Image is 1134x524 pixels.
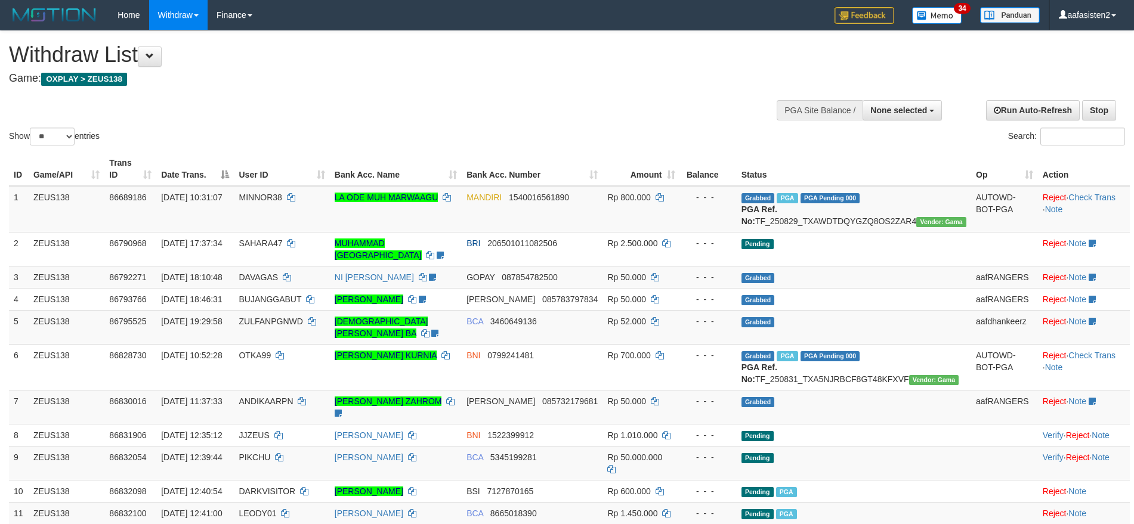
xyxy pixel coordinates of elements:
span: ZULFANPGNWD [239,317,302,326]
a: Reject [1043,509,1067,518]
td: · [1038,390,1130,424]
span: None selected [870,106,927,115]
td: · · [1038,186,1130,232]
span: Copy 087854782500 to clipboard [502,272,557,282]
td: ZEUS138 [29,446,104,480]
th: Bank Acc. Number: activate to sort column ascending [462,152,602,186]
span: MINNOR38 [239,193,282,202]
span: MANDIRI [466,193,502,202]
td: · · [1038,446,1130,480]
td: ZEUS138 [29,232,104,266]
span: Grabbed [741,351,775,361]
span: ANDIKAARPN [239,396,293,406]
td: ZEUS138 [29,266,104,288]
span: Marked by aafkaynarin [777,193,798,203]
td: ZEUS138 [29,424,104,446]
span: 34 [954,3,970,14]
td: aafRANGERS [971,288,1038,310]
span: [DATE] 19:29:58 [161,317,222,326]
a: Check Trans [1068,193,1116,202]
th: Op: activate to sort column ascending [971,152,1038,186]
span: Vendor URL: https://trx31.1velocity.biz [916,217,966,227]
div: - - - [685,451,732,463]
span: 86792271 [109,272,146,282]
a: Note [1068,294,1086,304]
a: [PERSON_NAME] [335,509,403,518]
span: Pending [741,453,774,463]
span: [DATE] 12:39:44 [161,452,222,462]
b: PGA Ref. No: [741,362,777,384]
span: [DATE] 12:40:54 [161,486,222,496]
span: [DATE] 10:52:28 [161,351,222,360]
a: LA ODE MUH MARWAAGU [335,193,438,202]
a: Note [1045,204,1063,214]
select: Showentries [30,128,75,145]
td: 4 [9,288,29,310]
a: Stop [1082,100,1116,120]
td: · [1038,232,1130,266]
span: PGA Pending [801,351,860,361]
span: PGA Pending [801,193,860,203]
span: 86689186 [109,193,146,202]
th: Amount: activate to sort column ascending [602,152,679,186]
a: [PERSON_NAME] [335,430,403,440]
span: Rp 1.010.000 [607,430,657,440]
a: Reject [1043,294,1067,304]
img: MOTION_logo.png [9,6,100,24]
a: Reject [1043,486,1067,496]
span: Copy 085783797834 to clipboard [542,294,598,304]
span: DAVAGAS [239,272,278,282]
td: TF_250831_TXA5NJRBCF8GT48KFXVF [737,344,971,390]
span: [DATE] 17:37:34 [161,238,222,248]
span: BCA [466,509,483,518]
span: Rp 50.000 [607,272,646,282]
span: 86830016 [109,396,146,406]
td: 5 [9,310,29,344]
th: Date Trans.: activate to sort column descending [156,152,234,186]
span: Copy 8665018390 to clipboard [490,509,537,518]
div: PGA Site Balance / [777,100,863,120]
div: - - - [685,395,732,407]
a: NI [PERSON_NAME] [335,272,414,282]
span: Pending [741,239,774,249]
span: Grabbed [741,317,775,327]
span: Pending [741,431,774,441]
span: Marked by aafsreyleap [777,351,798,361]
div: - - - [685,315,732,327]
span: Copy 0799241481 to clipboard [487,351,534,360]
a: Note [1092,452,1110,462]
span: 86832054 [109,452,146,462]
td: AUTOWD-BOT-PGA [971,186,1038,232]
td: ZEUS138 [29,288,104,310]
td: aafRANGERS [971,266,1038,288]
td: · [1038,288,1130,310]
a: Note [1045,362,1063,372]
a: Note [1068,272,1086,282]
span: 86828730 [109,351,146,360]
span: [PERSON_NAME] [466,294,535,304]
span: Vendor URL: https://trx31.1velocity.biz [909,375,959,385]
td: ZEUS138 [29,502,104,524]
td: · [1038,266,1130,288]
span: BUJANGGABUT [239,294,301,304]
th: Action [1038,152,1130,186]
th: Balance [680,152,737,186]
a: MUHAMMAD [GEOGRAPHIC_DATA] [335,238,422,260]
a: [DEMOGRAPHIC_DATA][PERSON_NAME] BA [335,317,428,338]
span: GOPAY [466,272,495,282]
span: OTKA99 [239,351,271,360]
span: Rp 50.000 [607,294,646,304]
a: Note [1068,396,1086,406]
span: Rp 52.000 [607,317,646,326]
span: 86793766 [109,294,146,304]
span: JJZEUS [239,430,269,440]
span: Copy 206501011082506 to clipboard [487,238,557,248]
td: 2 [9,232,29,266]
span: Grabbed [741,273,775,283]
button: None selected [863,100,942,120]
span: Rp 800.000 [607,193,650,202]
img: Feedback.jpg [835,7,894,24]
td: 11 [9,502,29,524]
span: BCA [466,452,483,462]
span: [DATE] 11:37:33 [161,396,222,406]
